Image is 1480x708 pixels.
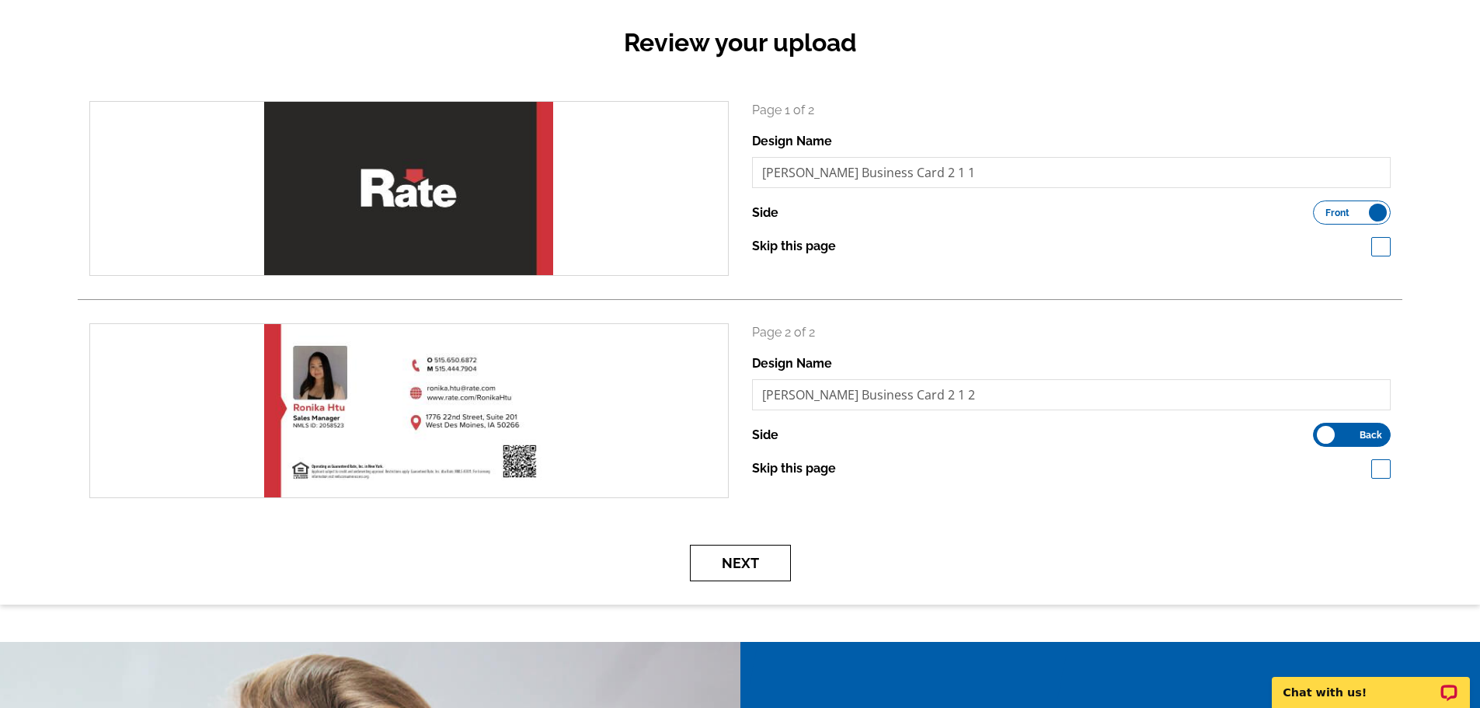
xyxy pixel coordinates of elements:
[752,379,1391,410] input: File Name
[752,101,1391,120] p: Page 1 of 2
[690,545,791,581] button: Next
[1262,659,1480,708] iframe: LiveChat chat widget
[78,28,1402,58] h2: Review your upload
[752,157,1391,188] input: File Name
[1360,431,1382,439] span: Back
[752,204,778,222] label: Side
[752,426,778,445] label: Side
[752,237,836,256] label: Skip this page
[752,354,832,373] label: Design Name
[1325,209,1349,217] span: Front
[752,323,1391,342] p: Page 2 of 2
[752,132,832,151] label: Design Name
[752,459,836,478] label: Skip this page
